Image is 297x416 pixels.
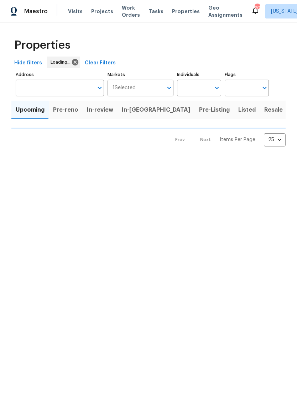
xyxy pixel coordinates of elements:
[24,8,48,15] span: Maestro
[225,73,269,77] label: Flags
[164,83,174,93] button: Open
[51,59,73,66] span: Loading...
[260,83,270,93] button: Open
[16,105,45,115] span: Upcoming
[238,105,256,115] span: Listed
[264,130,286,149] div: 25
[113,85,136,91] span: 1 Selected
[122,105,191,115] span: In-[GEOGRAPHIC_DATA]
[199,105,230,115] span: Pre-Listing
[53,105,78,115] span: Pre-reno
[95,83,105,93] button: Open
[47,57,80,68] div: Loading...
[68,8,83,15] span: Visits
[85,59,116,68] span: Clear Filters
[168,133,286,146] nav: Pagination Navigation
[14,42,71,49] span: Properties
[87,105,113,115] span: In-review
[108,73,174,77] label: Markets
[172,8,200,15] span: Properties
[14,59,42,68] span: Hide filters
[148,9,163,14] span: Tasks
[91,8,113,15] span: Projects
[255,4,260,11] div: 20
[122,4,140,18] span: Work Orders
[82,57,119,70] button: Clear Filters
[264,105,283,115] span: Resale
[177,73,221,77] label: Individuals
[16,73,104,77] label: Address
[220,136,255,143] p: Items Per Page
[11,57,45,70] button: Hide filters
[208,4,243,18] span: Geo Assignments
[212,83,222,93] button: Open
